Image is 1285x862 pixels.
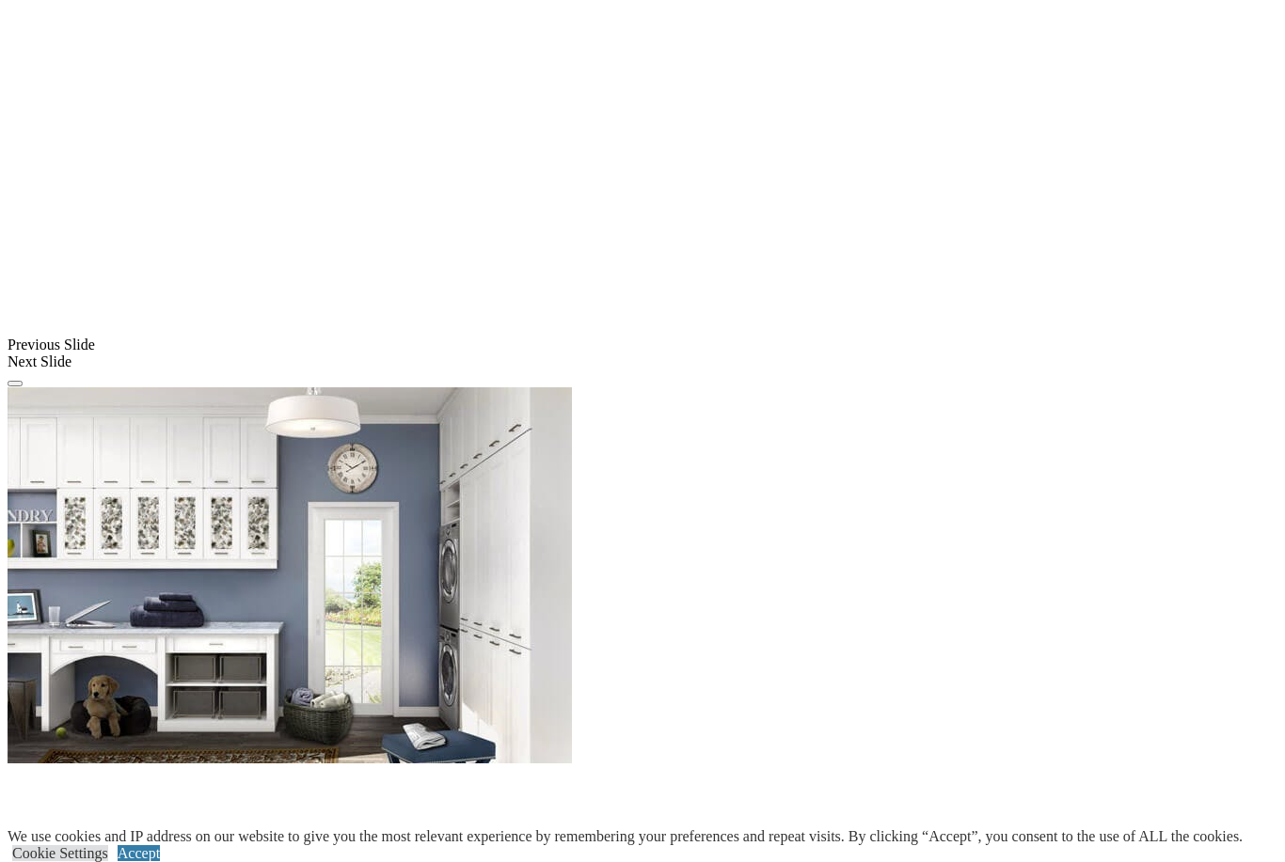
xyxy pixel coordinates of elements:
div: We use cookies and IP address on our website to give you the most relevant experience by remember... [8,828,1243,845]
a: Accept [118,845,160,861]
div: Previous Slide [8,337,1277,353]
a: Cookie Settings [12,845,108,861]
button: Click here to pause slide show [8,381,23,386]
div: Next Slide [8,353,1277,370]
img: Banner for mobile view [8,387,572,763]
